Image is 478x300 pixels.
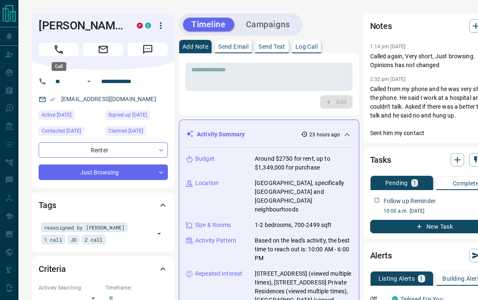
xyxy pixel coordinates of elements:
p: Repeated Interest [195,269,242,278]
p: 23 hours ago [309,131,340,138]
p: Send Email [218,44,248,50]
span: Active [DATE] [42,111,71,119]
p: Send Text [259,44,285,50]
h1: [PERSON_NAME] [39,19,124,32]
div: Renter [39,142,168,158]
div: Call [52,62,66,71]
div: Wed Apr 30 2025 [39,126,101,138]
h2: Alerts [370,249,392,262]
p: Pending [385,180,408,186]
span: Claimed [DATE] [108,127,143,135]
p: Around $2750 for rent, up to $1,349,000 for purchase [255,154,352,172]
button: Timeline [183,18,234,31]
div: condos.ca [145,23,151,29]
span: Message [128,43,168,56]
h2: Tags [39,198,56,212]
h2: Notes [370,19,392,33]
p: Listing Alerts [379,276,415,282]
span: reassigned by [PERSON_NAME] [44,223,125,232]
div: Sun Sep 12 2021 [105,110,168,122]
p: Based on the lead's activity, the best time to reach out is: 10:00 AM - 6:00 PM [255,236,352,263]
p: 1 [420,276,423,282]
p: Activity Pattern [195,236,236,245]
span: Signed up [DATE] [108,111,147,119]
p: Log Call [295,44,318,50]
div: Criteria [39,259,168,279]
p: Timeframe: [105,284,168,292]
p: Activity Summary [197,130,245,139]
div: property.ca [137,23,143,29]
p: Actively Searching: [39,284,101,292]
p: Size & Rooms [195,221,231,230]
h2: Tasks [370,153,391,167]
button: Open [84,76,94,86]
svg: Email Verified [50,97,55,102]
div: Just Browsing [39,164,168,180]
div: Sun Aug 10 2025 [39,110,101,122]
p: 1 [413,180,416,186]
div: Activity Summary23 hours ago [186,127,352,142]
p: 2:32 pm [DATE] [370,76,406,82]
p: Follow up Reminder [384,197,436,206]
p: Location [195,179,219,188]
p: Budget [195,154,214,163]
span: 2 call [85,235,103,244]
span: JD [71,235,76,244]
span: Email [83,43,123,56]
p: [GEOGRAPHIC_DATA], specifically [GEOGRAPHIC_DATA] and [GEOGRAPHIC_DATA] neighbourhoods [255,179,352,214]
button: Open [153,228,165,240]
span: Call [39,43,79,56]
a: [EMAIL_ADDRESS][DOMAIN_NAME] [61,96,156,102]
p: 1:14 pm [DATE] [370,44,406,50]
h2: Criteria [39,262,66,276]
p: Add Note [183,44,208,50]
span: Contacted [DATE] [42,127,81,135]
p: 1-2 bedrooms, 700-2499 sqft [255,221,332,230]
div: Tags [39,195,168,215]
button: Campaigns [238,18,298,31]
span: 1 call [44,235,62,244]
div: Sun Mar 30 2025 [105,126,168,138]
